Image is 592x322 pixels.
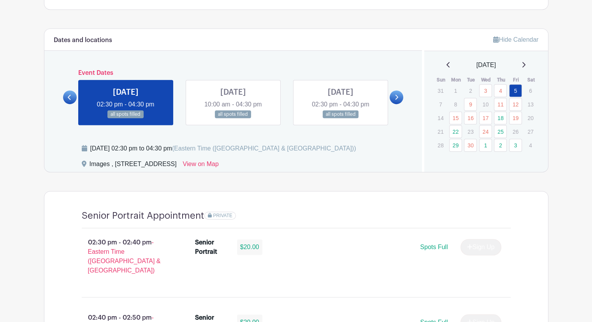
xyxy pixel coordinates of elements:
div: [DATE] 02:30 pm to 04:30 pm [90,144,356,153]
a: 5 [509,84,522,97]
p: 20 [524,112,537,124]
span: - Eastern Time ([GEOGRAPHIC_DATA] & [GEOGRAPHIC_DATA]) [88,239,161,274]
p: 02:30 pm - 02:40 pm [69,235,183,278]
p: 4 [524,139,537,151]
a: 9 [464,98,477,111]
a: 11 [494,98,507,111]
h4: Senior Portrait Appointment [82,210,204,221]
p: 2 [464,85,477,97]
p: 26 [509,126,522,138]
a: 29 [449,139,462,152]
a: 3 [509,139,522,152]
a: 18 [494,111,507,124]
a: Hide Calendar [493,36,538,43]
a: 12 [509,98,522,111]
p: 21 [434,126,447,138]
th: Fri [509,76,524,84]
p: 10 [479,98,492,110]
th: Sun [434,76,449,84]
span: [DATE] [476,60,496,70]
th: Mon [449,76,464,84]
a: 19 [509,111,522,124]
th: Sat [523,76,539,84]
th: Thu [494,76,509,84]
div: $20.00 [237,239,262,255]
p: 27 [524,126,537,138]
a: 24 [479,125,492,138]
a: 3 [479,84,492,97]
p: 23 [464,126,477,138]
th: Tue [464,76,479,84]
th: Wed [479,76,494,84]
p: 1 [449,85,462,97]
a: 4 [494,84,507,97]
p: 13 [524,98,537,110]
p: 8 [449,98,462,110]
a: 16 [464,111,477,124]
h6: Event Dates [77,69,390,77]
a: 30 [464,139,477,152]
a: 1 [479,139,492,152]
div: Images , [STREET_ADDRESS] [90,159,177,172]
p: 6 [524,85,537,97]
a: 15 [449,111,462,124]
span: Spots Full [420,244,448,250]
div: Senior Portrait [195,238,228,257]
a: 22 [449,125,462,138]
a: 17 [479,111,492,124]
p: 14 [434,112,447,124]
a: View on Map [183,159,219,172]
span: PRIVATE [213,213,232,218]
span: (Eastern Time ([GEOGRAPHIC_DATA] & [GEOGRAPHIC_DATA])) [172,145,356,152]
p: 31 [434,85,447,97]
p: 28 [434,139,447,151]
a: 25 [494,125,507,138]
a: 2 [494,139,507,152]
p: 7 [434,98,447,110]
h6: Dates and locations [54,37,112,44]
